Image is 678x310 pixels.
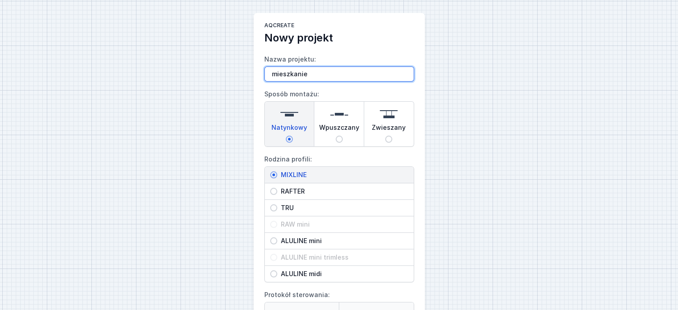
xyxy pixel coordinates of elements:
label: Sposób montażu: [264,87,414,147]
h2: Nowy projekt [264,31,414,45]
input: Nazwa projektu: [264,66,414,82]
span: RAFTER [277,187,408,196]
span: Natynkowy [271,123,307,136]
label: Rodzina profili: [264,152,414,282]
input: TRU [270,204,277,211]
span: ALULINE midi [277,269,408,278]
label: Nazwa projektu: [264,52,414,82]
input: Natynkowy [286,136,293,143]
img: suspended.svg [380,105,398,123]
input: ALULINE midi [270,270,277,277]
input: MIXLINE [270,171,277,178]
span: TRU [277,203,408,212]
span: Wpuszczany [319,123,359,136]
span: ALULINE mini [277,236,408,245]
img: surface.svg [280,105,298,123]
img: recessed.svg [330,105,348,123]
input: Wpuszczany [336,136,343,143]
input: Zwieszany [385,136,392,143]
span: MIXLINE [277,170,408,179]
input: ALULINE mini [270,237,277,244]
input: RAFTER [270,188,277,195]
span: Zwieszany [372,123,406,136]
h1: AQcreate [264,22,414,31]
